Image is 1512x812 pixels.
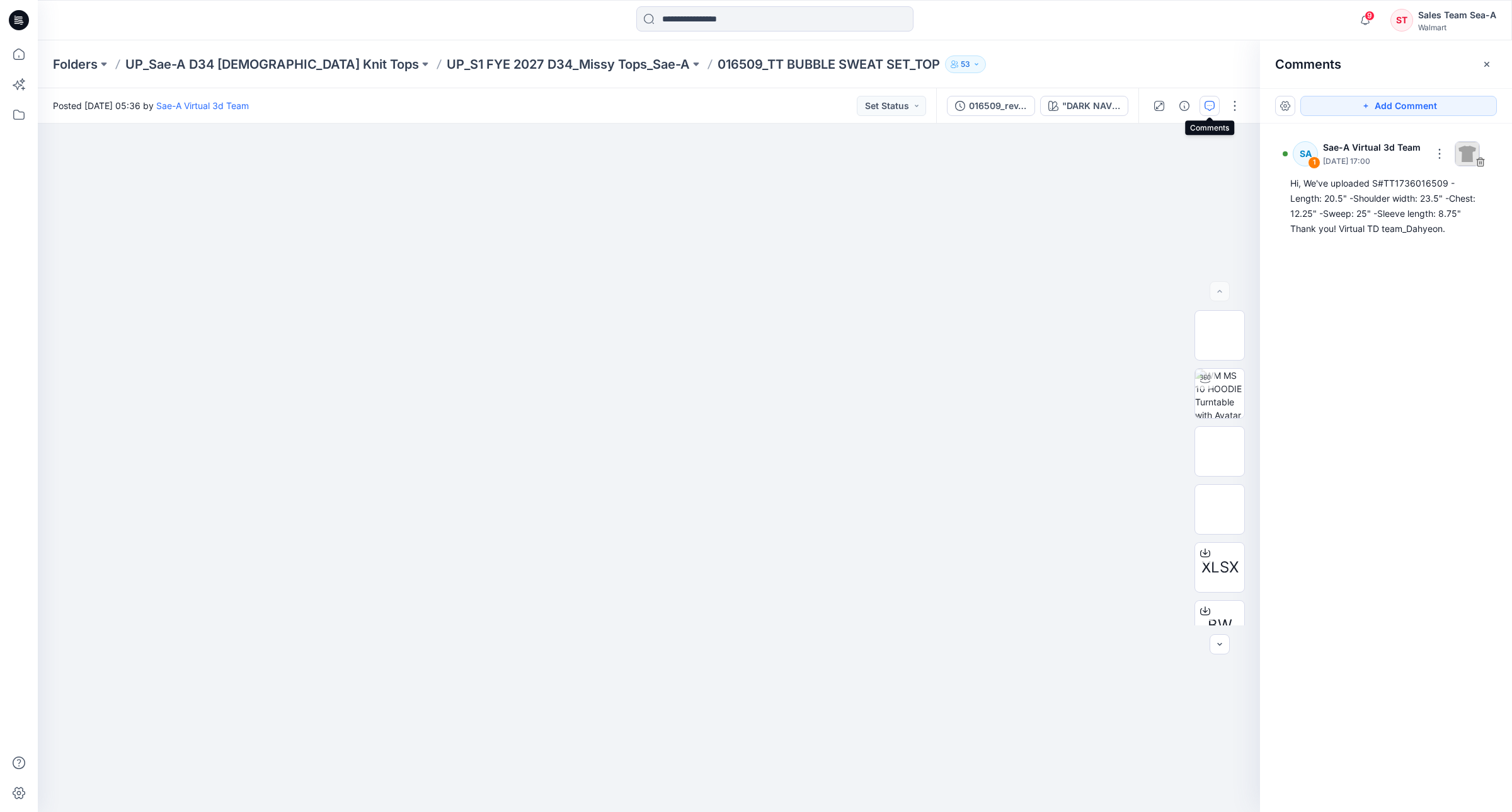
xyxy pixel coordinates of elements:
[53,99,249,112] span: Posted [DATE] 05:36 by
[945,55,986,73] button: 53
[1300,96,1497,116] button: Add Comment
[1323,140,1424,155] p: Sae-A Virtual 3d Team
[947,96,1035,116] button: 016509_rev_colors
[1275,57,1341,72] h2: Comments
[156,100,249,111] a: Sae-A Virtual 3d Team
[969,99,1027,113] div: 016509_rev_colors
[1308,156,1320,169] div: 1
[1390,9,1413,32] div: ST
[961,57,970,71] p: 53
[1040,96,1128,116] button: "DARK NAVY "
[1290,176,1482,236] div: Hi, We've uploaded S#TT1736016509 -Length: 20.5" -Shoulder width: 23.5" -Chest: 12.25" -Sweep: 25...
[1293,141,1318,166] div: SA
[1418,23,1496,32] div: Walmart
[1323,155,1424,168] p: [DATE] 17:00
[1418,8,1496,23] div: Sales Team Sea-A
[447,55,690,73] a: UP_S1 FYE 2027 D34_Missy Tops_Sae-A
[125,55,419,73] a: UP_Sae-A D34 [DEMOGRAPHIC_DATA] Knit Tops
[1201,556,1239,579] span: XLSX
[1365,11,1375,21] span: 9
[53,55,98,73] a: Folders
[1208,614,1232,637] span: BW
[718,55,940,73] p: 016509_TT BUBBLE SWEAT SET_TOP
[1174,96,1194,116] button: Details
[1195,369,1244,418] img: WM MS 10 HOODIE Turntable with Avatar
[1062,99,1120,113] div: "DARK NAVY "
